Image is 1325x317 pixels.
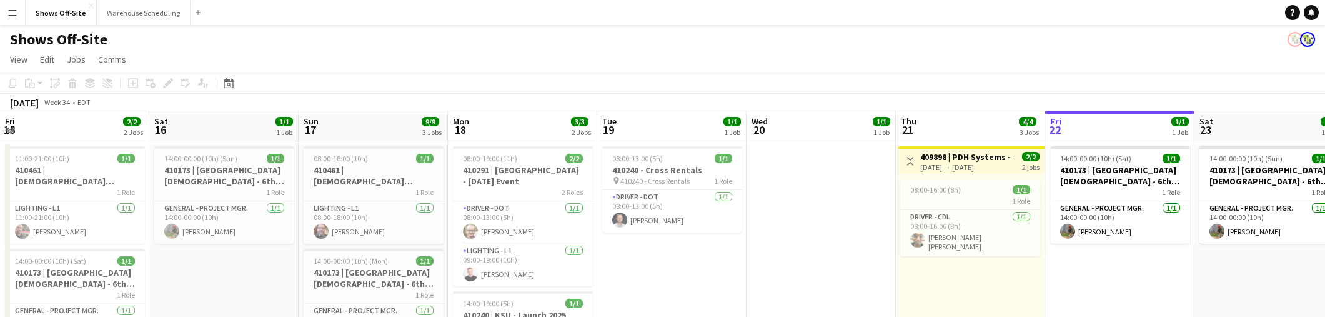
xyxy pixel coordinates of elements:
[98,54,126,65] span: Comms
[453,164,593,187] h3: 410291 | [GEOGRAPHIC_DATA] - [DATE] Event
[1060,154,1131,163] span: 14:00-00:00 (10h) (Sat)
[1050,146,1190,244] app-job-card: 14:00-00:00 (10h) (Sat)1/1410173 | [GEOGRAPHIC_DATA][DEMOGRAPHIC_DATA] - 6th Grade Fall Camp FFA ...
[41,98,72,107] span: Week 34
[5,164,145,187] h3: 410461 | [DEMOGRAPHIC_DATA][GEOGRAPHIC_DATA]
[422,128,442,137] div: 3 Jobs
[5,51,32,68] a: View
[899,123,916,137] span: 21
[714,176,732,186] span: 1 Role
[97,1,191,25] button: Warehouse Scheduling
[304,267,444,289] h3: 410173 | [GEOGRAPHIC_DATA][DEMOGRAPHIC_DATA] - 6th Grade Fall Camp FFA 2025
[873,128,890,137] div: 1 Job
[600,123,617,137] span: 19
[93,51,131,68] a: Comms
[77,98,91,107] div: EDT
[15,154,69,163] span: 11:00-21:00 (10h)
[275,117,293,126] span: 1/1
[901,116,916,127] span: Thu
[1300,32,1315,47] app-user-avatar: Labor Coordinator
[10,96,39,109] div: [DATE]
[67,54,86,65] span: Jobs
[15,256,86,266] span: 14:00-00:00 (10h) (Sat)
[1013,185,1030,194] span: 1/1
[1171,117,1189,126] span: 1/1
[562,188,583,197] span: 2 Roles
[5,201,145,244] app-card-role: Lighting - L11/111:00-21:00 (10h)[PERSON_NAME]
[451,123,469,137] span: 18
[1209,154,1283,163] span: 14:00-00:00 (10h) (Sun)
[1198,123,1213,137] span: 23
[900,210,1040,256] app-card-role: Driver - CDL1/108:00-16:00 (8h)[PERSON_NAME] [PERSON_NAME]
[304,201,444,244] app-card-role: Lighting - L11/108:00-18:00 (10h)[PERSON_NAME]
[5,267,145,289] h3: 410173 | [GEOGRAPHIC_DATA][DEMOGRAPHIC_DATA] - 6th Grade Fall Camp FFA 2025
[453,116,469,127] span: Mon
[1050,164,1190,187] h3: 410173 | [GEOGRAPHIC_DATA][DEMOGRAPHIC_DATA] - 6th Grade Fall Camp FFA 2025
[750,123,768,137] span: 20
[723,117,741,126] span: 1/1
[304,116,319,127] span: Sun
[5,116,15,127] span: Fri
[752,116,768,127] span: Wed
[422,117,439,126] span: 9/9
[463,154,517,163] span: 08:00-19:00 (11h)
[571,117,588,126] span: 3/3
[1163,154,1180,163] span: 1/1
[117,154,135,163] span: 1/1
[1020,128,1039,137] div: 3 Jobs
[3,123,15,137] span: 15
[1162,188,1180,197] span: 1 Role
[1012,196,1030,206] span: 1 Role
[266,188,284,197] span: 1 Role
[314,256,388,266] span: 14:00-00:00 (10h) (Mon)
[565,299,583,308] span: 1/1
[304,164,444,187] h3: 410461 | [DEMOGRAPHIC_DATA][GEOGRAPHIC_DATA]
[415,188,434,197] span: 1 Role
[62,51,91,68] a: Jobs
[152,123,168,137] span: 16
[124,128,143,137] div: 2 Jobs
[10,30,107,49] h1: Shows Off-Site
[26,1,97,25] button: Shows Off-Site
[154,146,294,244] app-job-card: 14:00-00:00 (10h) (Sun)1/1410173 | [GEOGRAPHIC_DATA][DEMOGRAPHIC_DATA] - 6th Grade Fall Camp FFA ...
[453,201,593,244] app-card-role: Driver - DOT1/108:00-13:00 (5h)[PERSON_NAME]
[463,299,514,308] span: 14:00-19:00 (5h)
[1022,152,1040,161] span: 2/2
[453,244,593,286] app-card-role: Lighting - L11/109:00-19:00 (10h)[PERSON_NAME]
[910,185,961,194] span: 08:00-16:00 (8h)
[267,154,284,163] span: 1/1
[415,290,434,299] span: 1 Role
[40,54,54,65] span: Edit
[453,146,593,286] app-job-card: 08:00-19:00 (11h)2/2410291 | [GEOGRAPHIC_DATA] - [DATE] Event2 RolesDriver - DOT1/108:00-13:00 (5...
[117,188,135,197] span: 1 Role
[302,123,319,137] span: 17
[154,116,168,127] span: Sat
[5,146,145,244] div: 11:00-21:00 (10h)1/1410461 | [DEMOGRAPHIC_DATA][GEOGRAPHIC_DATA]1 RoleLighting - L11/111:00-21:00...
[1048,123,1061,137] span: 22
[1288,32,1303,47] app-user-avatar: Labor Coordinator
[154,201,294,244] app-card-role: General - Project Mgr.1/114:00-00:00 (10h)[PERSON_NAME]
[900,180,1040,256] app-job-card: 08:00-16:00 (8h)1/11 RoleDriver - CDL1/108:00-16:00 (8h)[PERSON_NAME] [PERSON_NAME]
[416,154,434,163] span: 1/1
[612,154,663,163] span: 08:00-13:00 (5h)
[920,151,1013,163] h3: 409898 | PDH Systems - Rock the Smokies 2025
[602,116,617,127] span: Tue
[602,146,742,233] app-job-card: 08:00-13:00 (5h)1/1410240 - Cross Rentals 410240 - Cross Rentals1 RoleDriver - DOT1/108:00-13:00 ...
[10,54,27,65] span: View
[304,146,444,244] app-job-card: 08:00-18:00 (10h)1/1410461 | [DEMOGRAPHIC_DATA][GEOGRAPHIC_DATA]1 RoleLighting - L11/108:00-18:00...
[35,51,59,68] a: Edit
[164,154,237,163] span: 14:00-00:00 (10h) (Sun)
[123,117,141,126] span: 2/2
[715,154,732,163] span: 1/1
[117,290,135,299] span: 1 Role
[873,117,890,126] span: 1/1
[1022,161,1040,172] div: 2 jobs
[602,190,742,233] app-card-role: Driver - DOT1/108:00-13:00 (5h)[PERSON_NAME]
[602,164,742,176] h3: 410240 - Cross Rentals
[117,256,135,266] span: 1/1
[314,154,368,163] span: 08:00-18:00 (10h)
[572,128,591,137] div: 2 Jobs
[1019,117,1036,126] span: 4/4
